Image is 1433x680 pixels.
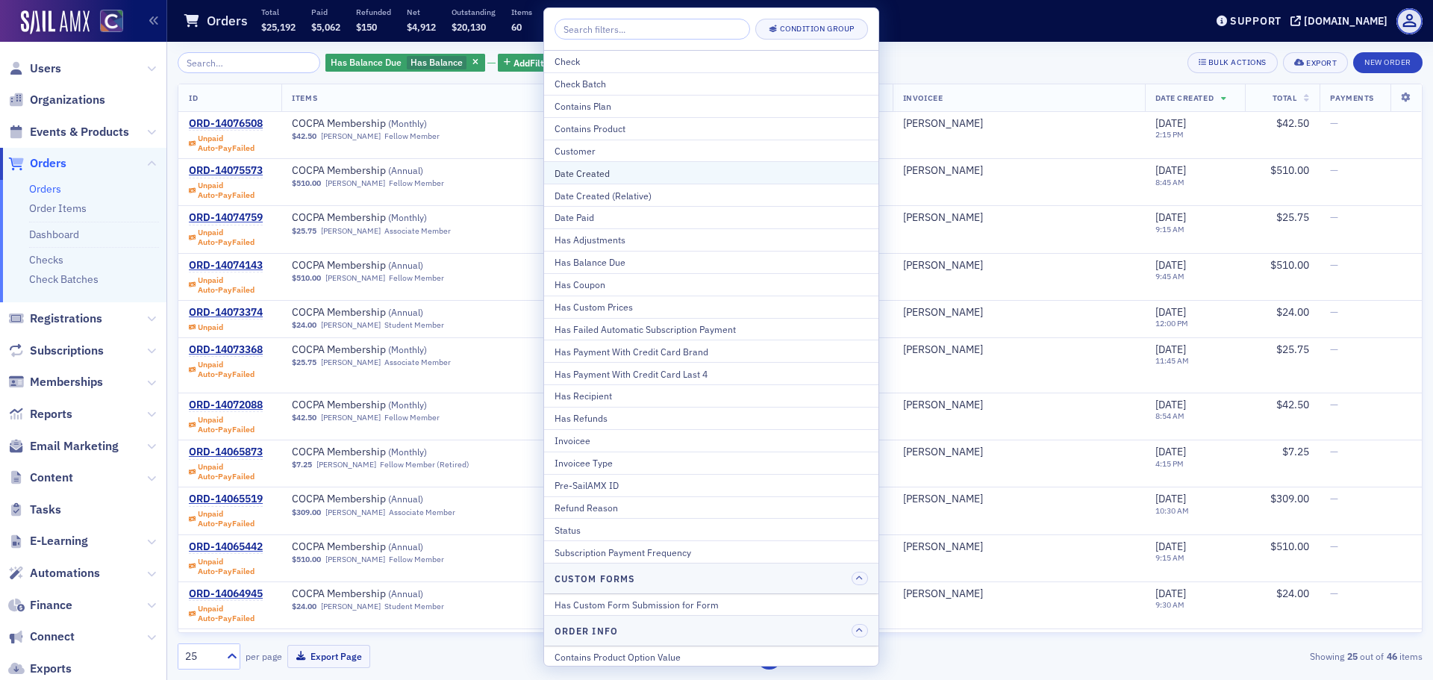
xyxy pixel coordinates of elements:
[261,21,296,33] span: $25,192
[311,21,340,33] span: $5,062
[388,211,427,223] span: ( Monthly )
[903,117,1134,131] span: Connie Bechtolt
[1330,305,1338,319] span: —
[1155,445,1186,458] span: [DATE]
[544,384,878,407] button: Has Recipient
[292,178,321,188] span: $510.00
[246,649,282,663] label: per page
[410,56,463,68] span: Has Balance
[292,164,480,178] span: COCPA Membership
[903,259,983,272] a: [PERSON_NAME]
[198,143,255,153] div: Auto-Pay Failed
[388,399,427,411] span: ( Monthly )
[321,413,381,422] a: [PERSON_NAME]
[1155,411,1184,421] time: 8:54 AM
[1155,398,1186,411] span: [DATE]
[1155,93,1214,103] span: Date Created
[292,259,480,272] span: COCPA Membership
[1155,116,1186,130] span: [DATE]
[555,233,868,246] div: Has Adjustments
[292,211,480,225] span: COCPA Membership
[30,661,72,677] span: Exports
[292,460,312,470] span: $7.25
[555,144,868,157] div: Customer
[780,25,855,33] div: Condition Group
[198,228,255,247] div: Unpaid
[325,555,385,564] a: [PERSON_NAME]
[1155,343,1186,356] span: [DATE]
[189,164,263,178] a: ORD-14075573
[1353,54,1423,68] a: New Order
[388,493,423,505] span: ( Annual )
[198,425,255,434] div: Auto-Pay Failed
[8,628,75,645] a: Connect
[903,493,983,506] div: [PERSON_NAME]
[292,93,317,103] span: Items
[292,358,316,367] span: $25.75
[544,646,878,668] button: Contains Product Option Value
[1273,93,1297,103] span: Total
[555,278,868,291] div: Has Coupon
[1230,14,1281,28] div: Support
[198,462,255,481] div: Unpaid
[388,343,427,355] span: ( Monthly )
[555,523,868,537] div: Status
[452,7,496,17] p: Outstanding
[8,60,61,77] a: Users
[544,95,878,117] button: Contains Plan
[325,508,385,517] a: [PERSON_NAME]
[21,10,90,34] img: SailAMX
[189,493,263,506] a: ORD-14065519
[8,502,61,518] a: Tasks
[8,533,88,549] a: E-Learning
[198,519,255,528] div: Auto-Pay Failed
[407,7,436,17] p: Net
[555,300,868,314] div: Has Custom Prices
[903,540,983,554] a: [PERSON_NAME]
[189,399,263,412] a: ORD-14072088
[1276,116,1309,130] span: $42.50
[292,343,480,357] span: COCPA Membership
[1330,343,1338,356] span: —
[544,117,878,140] button: Contains Product
[29,272,99,286] a: Check Batches
[100,10,123,33] img: SailAMX
[1155,355,1189,366] time: 11:45 AM
[189,587,263,601] a: ORD-14064945
[407,21,436,33] span: $4,912
[321,602,381,611] a: [PERSON_NAME]
[903,587,983,601] a: [PERSON_NAME]
[903,117,983,131] div: [PERSON_NAME]
[544,407,878,429] button: Has Refunds
[292,587,480,601] span: COCPA Membership
[8,661,72,677] a: Exports
[30,124,129,140] span: Events & Products
[198,509,255,528] div: Unpaid
[544,452,878,474] button: Invoicee Type
[555,255,868,269] div: Has Balance Due
[544,161,878,184] button: Date Created
[207,12,248,30] h1: Orders
[189,343,263,357] a: ORD-14073368
[903,259,1134,272] span: Andrea Willis
[555,367,868,381] div: Has Payment With Credit Card Last 4
[8,155,66,172] a: Orders
[555,210,868,224] div: Date Paid
[389,273,444,283] div: Fellow Member
[513,56,553,69] span: Add Filter
[555,54,868,68] div: Check
[903,399,983,412] div: [PERSON_NAME]
[555,189,868,202] div: Date Created (Relative)
[384,358,451,367] div: Associate Member
[1330,210,1338,224] span: —
[384,131,440,141] div: Fellow Member
[261,7,296,17] p: Total
[544,540,878,563] button: Subscription Payment Frequency
[903,399,1134,412] span: Karen Schwimmer
[544,251,878,273] button: Has Balance Due
[903,211,983,225] a: [PERSON_NAME]
[903,446,983,459] div: [PERSON_NAME]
